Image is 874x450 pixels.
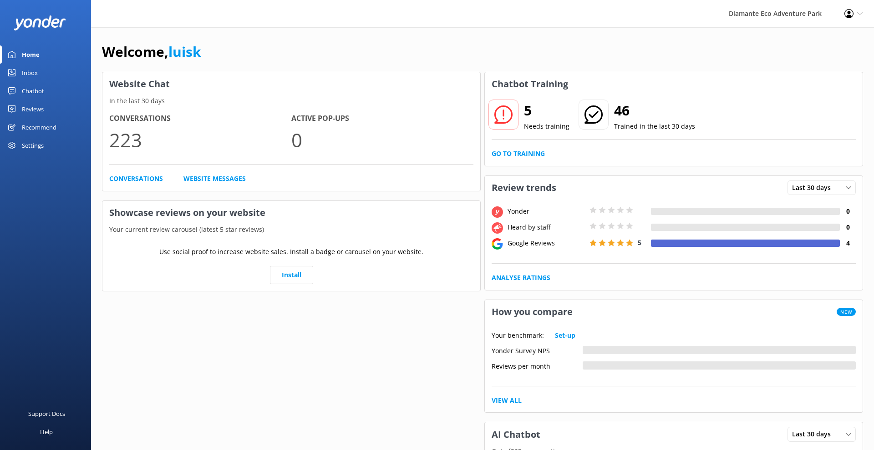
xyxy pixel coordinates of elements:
[109,174,163,184] a: Conversations
[102,41,201,63] h1: Welcome,
[183,174,246,184] a: Website Messages
[102,72,480,96] h3: Website Chat
[792,183,836,193] span: Last 30 days
[109,125,291,155] p: 223
[555,330,575,340] a: Set-up
[40,423,53,441] div: Help
[14,15,66,30] img: yonder-white-logo.png
[492,273,550,283] a: Analyse Ratings
[22,118,56,136] div: Recommend
[792,429,836,439] span: Last 30 days
[840,238,856,248] h4: 4
[291,113,473,125] h4: Active Pop-ups
[485,176,563,200] h3: Review trends
[492,346,583,354] div: Yonder Survey NPS
[840,222,856,232] h4: 0
[102,96,480,106] p: In the last 30 days
[159,247,423,257] p: Use social proof to increase website sales. Install a badge or carousel on your website.
[614,100,695,121] h2: 46
[168,42,201,61] a: luisk
[485,72,575,96] h3: Chatbot Training
[28,405,65,423] div: Support Docs
[485,423,547,446] h3: AI Chatbot
[22,45,40,64] div: Home
[102,225,480,235] p: Your current review carousel (latest 5 star reviews)
[22,136,44,155] div: Settings
[270,266,313,284] a: Install
[505,206,587,216] div: Yonder
[505,238,587,248] div: Google Reviews
[524,100,569,121] h2: 5
[102,201,480,225] h3: Showcase reviews on your website
[109,113,291,125] h4: Conversations
[524,121,569,131] p: Needs training
[638,238,641,247] span: 5
[492,330,544,340] p: Your benchmark:
[22,82,44,100] div: Chatbot
[492,361,583,370] div: Reviews per month
[492,395,522,405] a: View All
[505,222,587,232] div: Heard by staff
[22,64,38,82] div: Inbox
[485,300,579,324] h3: How you compare
[840,206,856,216] h4: 0
[614,121,695,131] p: Trained in the last 30 days
[492,149,545,159] a: Go to Training
[291,125,473,155] p: 0
[837,308,856,316] span: New
[22,100,44,118] div: Reviews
